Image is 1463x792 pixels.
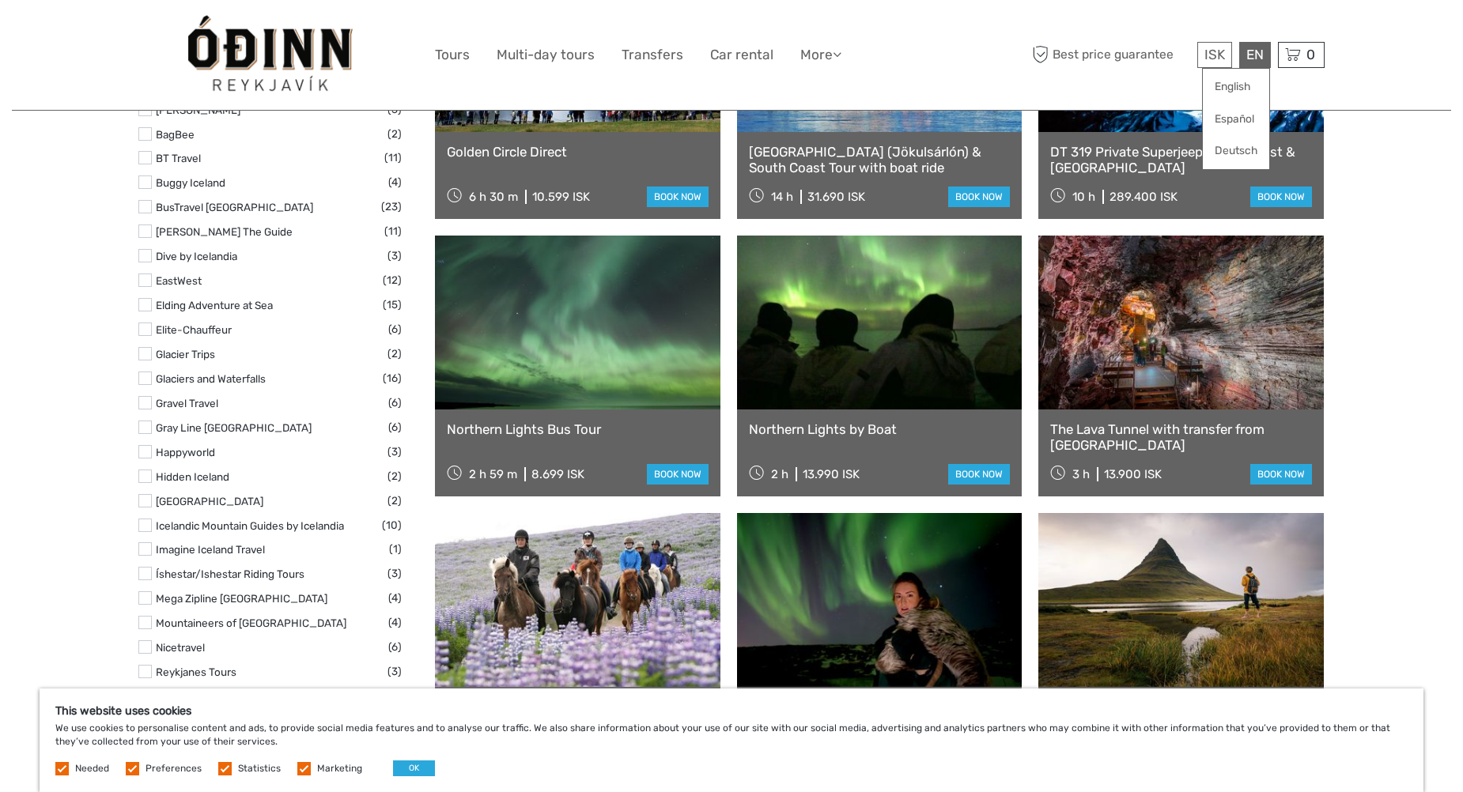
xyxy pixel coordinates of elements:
[156,495,263,507] a: [GEOGRAPHIC_DATA]
[387,467,402,485] span: (2)
[317,762,362,775] label: Marketing
[647,464,709,485] a: book now
[1072,467,1090,481] span: 3 h
[469,190,518,204] span: 6 h 30 m
[497,43,595,66] a: Multi-day tours
[447,144,709,160] a: Golden Circle Direct
[156,274,202,287] a: EastWest
[383,271,402,289] span: (12)
[387,492,402,510] span: (2)
[156,201,313,213] a: BusTravel [GEOGRAPHIC_DATA]
[749,421,1011,437] a: Northern Lights by Boat
[389,540,402,558] span: (1)
[393,760,435,776] button: OK
[388,613,402,632] span: (4)
[1250,187,1312,207] a: book now
[387,125,402,143] span: (2)
[1072,190,1095,204] span: 10 h
[182,25,201,43] button: Open LiveChat chat widget
[238,762,281,775] label: Statistics
[384,149,402,167] span: (11)
[388,418,402,436] span: (6)
[381,687,402,705] span: (32)
[749,144,1011,176] a: [GEOGRAPHIC_DATA] (Jökulsárlón) & South Coast Tour with boat ride
[387,564,402,583] span: (3)
[156,397,218,409] a: Gravel Travel
[387,345,402,363] span: (2)
[1050,421,1312,454] a: The Lava Tunnel with transfer from [GEOGRAPHIC_DATA]
[22,28,179,40] p: We're away right now. Please check back later!
[388,589,402,607] span: (4)
[40,688,1423,792] div: We use cookies to personalise content and ads, to provide social media features and to analyse ou...
[948,187,1010,207] a: book now
[384,222,402,240] span: (11)
[75,762,109,775] label: Needed
[156,323,232,336] a: Elite-Chauffeur
[156,299,273,311] a: Elding Adventure at Sea
[1050,144,1312,176] a: DT 319 Private Superjeep South Coast & [GEOGRAPHIC_DATA]
[156,568,304,580] a: Íshestar/Ishestar Riding Tours
[532,190,590,204] div: 10.599 ISK
[807,190,865,204] div: 31.690 ISK
[383,296,402,314] span: (15)
[156,543,265,556] a: Imagine Iceland Travel
[1203,105,1269,134] a: Español
[388,638,402,656] span: (6)
[156,225,293,238] a: [PERSON_NAME] The Guide
[388,320,402,338] span: (6)
[647,187,709,207] a: book now
[435,43,470,66] a: Tours
[1110,190,1178,204] div: 289.400 ISK
[1203,137,1269,165] a: Deutsch
[156,421,312,434] a: Gray Line [GEOGRAPHIC_DATA]
[1304,47,1317,62] span: 0
[1250,464,1312,485] a: book now
[622,43,683,66] a: Transfers
[383,369,402,387] span: (16)
[447,421,709,437] a: Northern Lights Bus Tour
[388,394,402,412] span: (6)
[156,176,225,189] a: Buggy Iceland
[800,43,841,66] a: More
[388,173,402,191] span: (4)
[156,519,344,532] a: Icelandic Mountain Guides by Icelandia
[387,662,402,681] span: (3)
[1203,73,1269,101] a: English
[771,190,793,204] span: 14 h
[1104,467,1162,481] div: 13.900 ISK
[156,617,346,629] a: Mountaineers of [GEOGRAPHIC_DATA]
[771,467,788,481] span: 2 h
[55,704,1408,718] h5: This website uses cookies
[156,446,215,458] a: Happyworld
[1028,42,1193,68] span: Best price guarantee
[382,516,402,534] span: (10)
[156,666,236,678] a: Reykjanes Tours
[156,641,205,654] a: Nicetravel
[469,467,517,481] span: 2 h 59 m
[803,467,860,481] div: 13.990 ISK
[185,12,356,98] img: General Info:
[156,128,195,141] a: BagBee
[1204,47,1225,62] span: ISK
[156,592,327,605] a: Mega Zipline [GEOGRAPHIC_DATA]
[531,467,584,481] div: 8.699 ISK
[387,247,402,265] span: (3)
[156,470,229,483] a: Hidden Iceland
[710,43,773,66] a: Car rental
[146,762,202,775] label: Preferences
[156,152,201,164] a: BT Travel
[156,372,266,385] a: Glaciers and Waterfalls
[948,464,1010,485] a: book now
[381,198,402,216] span: (23)
[156,348,215,360] a: Glacier Trips
[156,250,237,262] a: Dive by Icelandia
[387,443,402,461] span: (3)
[1239,42,1271,68] div: EN
[156,104,240,116] a: [PERSON_NAME]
